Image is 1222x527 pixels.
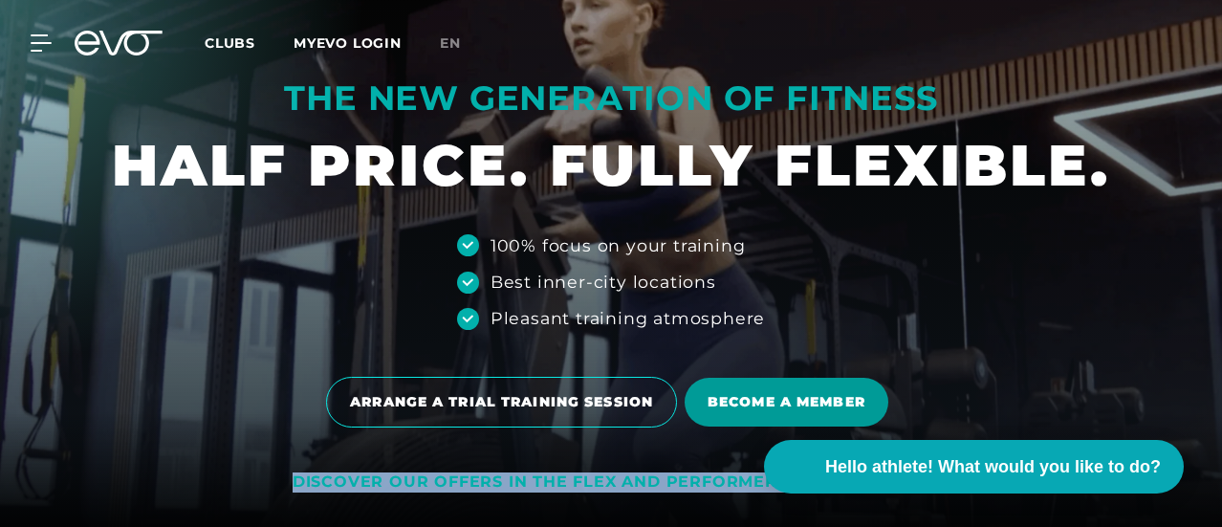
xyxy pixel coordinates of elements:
[764,440,1184,494] button: Hello athlete! What would you like to do?
[205,34,255,52] font: Clubs
[326,362,685,442] a: ARRANGE A TRIAL TRAINING SESSION
[708,393,865,410] font: BECOME A MEMBER
[205,33,294,52] a: Clubs
[112,130,1110,200] font: HALF PRICE. FULLY FLEXIBLE.
[350,393,653,410] font: ARRANGE A TRIAL TRAINING SESSION
[294,34,402,52] a: MYEVO LOGIN
[491,235,746,255] font: 100% focus on your training
[685,363,896,441] a: BECOME A MEMBER
[293,472,929,491] font: DISCOVER OUR OFFERS IN THE FLEX AND PERFORMER [PERSON_NAME]
[491,272,716,292] font: Best inner-city locations
[440,34,461,52] font: en
[440,33,484,55] a: en
[491,308,765,328] font: Pleasant training atmosphere
[284,77,937,119] font: THE NEW GENERATION OF FITNESS
[825,457,1161,476] font: Hello athlete! What would you like to do?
